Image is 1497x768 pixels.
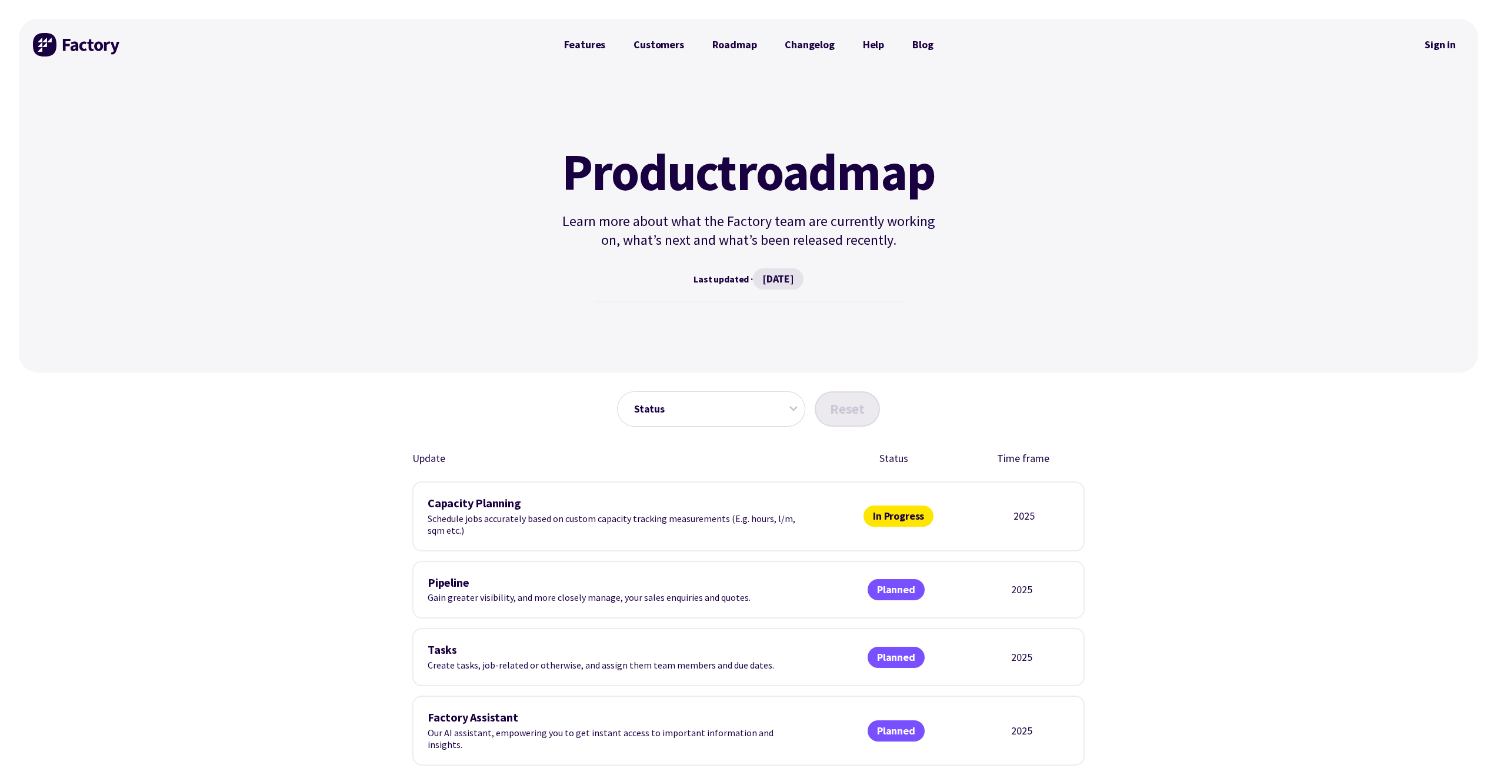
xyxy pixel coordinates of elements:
div: 2025 [988,724,1055,738]
span: Planned [868,579,925,600]
div: Last updated · [557,268,941,290]
nav: Secondary Navigation [1416,31,1464,58]
button: Reset [815,391,880,427]
div: Time frame [988,450,1059,467]
a: Sign in [1416,31,1464,58]
div: 2025 [993,509,1055,523]
mark: roadmap [736,146,936,198]
a: Features [550,33,620,56]
nav: Primary Navigation [550,33,948,56]
span: Planned [868,647,925,668]
a: Changelog [771,33,848,56]
h3: Capacity Planning [428,497,804,510]
p: Learn more about what the Factory team are currently working on, what’s next and what’s been rele... [557,212,941,250]
h1: Product [557,146,941,198]
div: Schedule jobs accurately based on custom capacity tracking measurements (E.g. hours, l/m, sqm etc.) [428,497,804,536]
a: Roadmap [698,33,771,56]
div: Create tasks, job-related or otherwise, and assign them team members and due dates. [428,643,804,671]
a: Customers [619,33,698,56]
a: Help [849,33,898,56]
span: Planned [868,720,925,742]
img: Factory [33,33,121,56]
a: Blog [898,33,947,56]
div: Gain greater visibility, and more closely manage, your sales enquiries and quotes. [428,576,804,604]
h3: Factory Assistant [428,711,804,724]
div: Status [858,450,929,467]
div: 2025 [988,650,1055,664]
span: In Progress [863,506,933,527]
div: Our AI assistant, empowering you to get instant access to important information and insights. [428,711,804,750]
h3: Pipeline [428,576,804,590]
div: Update [412,450,800,467]
div: 2025 [988,583,1055,597]
span: [DATE] [753,268,803,290]
h3: Tasks [428,643,804,657]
